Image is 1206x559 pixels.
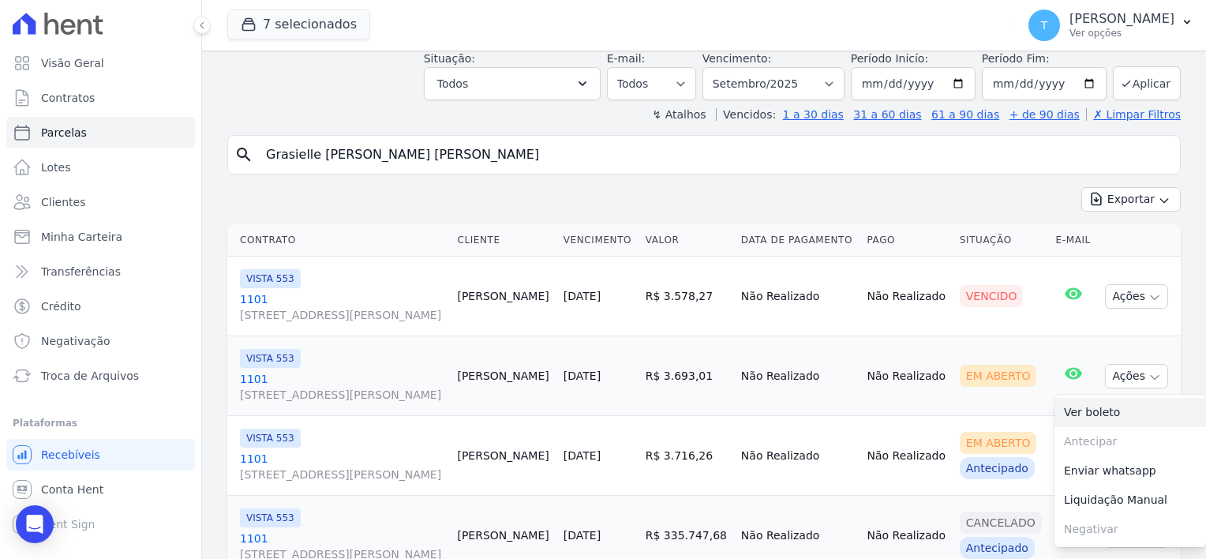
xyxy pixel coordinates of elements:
[652,108,706,121] label: ↯ Atalhos
[240,429,301,448] span: VISTA 553
[227,224,451,257] th: Contrato
[41,159,71,175] span: Lotes
[1105,284,1168,309] button: Ações
[1016,3,1206,47] button: T [PERSON_NAME] Ver opções
[860,416,953,496] td: Não Realizado
[639,336,735,416] td: R$ 3.693,01
[451,416,556,496] td: [PERSON_NAME]
[783,108,844,121] a: 1 a 30 dias
[6,439,195,471] a: Recebíveis
[41,298,81,314] span: Crédito
[451,224,556,257] th: Cliente
[240,371,444,403] a: 1101[STREET_ADDRESS][PERSON_NAME]
[860,336,953,416] td: Não Realizado
[240,349,301,368] span: VISTA 553
[735,416,861,496] td: Não Realizado
[1069,11,1174,27] p: [PERSON_NAME]
[240,387,444,403] span: [STREET_ADDRESS][PERSON_NAME]
[424,52,475,65] label: Situação:
[41,125,87,141] span: Parcelas
[451,257,556,336] td: [PERSON_NAME]
[960,537,1035,559] div: Antecipado
[6,82,195,114] a: Contratos
[6,186,195,218] a: Clientes
[960,457,1035,479] div: Antecipado
[227,9,370,39] button: 7 selecionados
[1069,27,1174,39] p: Ver opções
[853,108,921,121] a: 31 a 60 dias
[6,117,195,148] a: Parcelas
[607,52,646,65] label: E-mail:
[1054,427,1206,456] span: Antecipar
[735,257,861,336] td: Não Realizado
[557,224,639,257] th: Vencimento
[41,55,104,71] span: Visão Geral
[240,467,444,482] span: [STREET_ADDRESS][PERSON_NAME]
[851,52,928,65] label: Período Inicío:
[639,416,735,496] td: R$ 3.716,26
[424,67,601,100] button: Todos
[960,285,1024,307] div: Vencido
[240,291,444,323] a: 1101[STREET_ADDRESS][PERSON_NAME]
[240,508,301,527] span: VISTA 553
[234,145,253,164] i: search
[41,447,100,463] span: Recebíveis
[716,108,776,121] label: Vencidos:
[6,360,195,392] a: Troca de Arquivos
[735,336,861,416] td: Não Realizado
[860,224,953,257] th: Pago
[257,139,1174,171] input: Buscar por nome do lote ou do cliente
[240,451,444,482] a: 1101[STREET_ADDRESS][PERSON_NAME]
[1086,108,1181,121] a: ✗ Limpar Filtros
[6,256,195,287] a: Transferências
[564,449,601,462] a: [DATE]
[41,90,95,106] span: Contratos
[931,108,999,121] a: 61 a 90 dias
[41,194,85,210] span: Clientes
[451,336,556,416] td: [PERSON_NAME]
[240,269,301,288] span: VISTA 553
[41,229,122,245] span: Minha Carteira
[953,224,1050,257] th: Situação
[860,257,953,336] td: Não Realizado
[6,474,195,505] a: Conta Hent
[1054,398,1206,427] a: Ver boleto
[564,370,601,382] a: [DATE]
[1041,20,1048,31] span: T
[6,325,195,357] a: Negativação
[1081,187,1181,212] button: Exportar
[437,74,468,93] span: Todos
[1054,515,1206,544] span: Negativar
[1105,364,1168,388] button: Ações
[735,224,861,257] th: Data de Pagamento
[564,529,601,542] a: [DATE]
[1009,108,1080,121] a: + de 90 dias
[41,368,139,384] span: Troca de Arquivos
[16,505,54,543] div: Open Intercom Messenger
[960,365,1037,387] div: Em Aberto
[240,307,444,323] span: [STREET_ADDRESS][PERSON_NAME]
[960,432,1037,454] div: Em Aberto
[564,290,601,302] a: [DATE]
[960,512,1042,534] div: Cancelado
[1050,224,1098,257] th: E-mail
[6,291,195,322] a: Crédito
[6,152,195,183] a: Lotes
[41,482,103,497] span: Conta Hent
[13,414,189,433] div: Plataformas
[1054,486,1206,515] a: Liquidação Manual
[639,257,735,336] td: R$ 3.578,27
[702,52,771,65] label: Vencimento:
[639,224,735,257] th: Valor
[1054,456,1206,486] a: Enviar whatsapp
[41,264,121,279] span: Transferências
[6,47,195,79] a: Visão Geral
[6,221,195,253] a: Minha Carteira
[1113,66,1181,100] button: Aplicar
[982,51,1107,67] label: Período Fim:
[41,333,110,349] span: Negativação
